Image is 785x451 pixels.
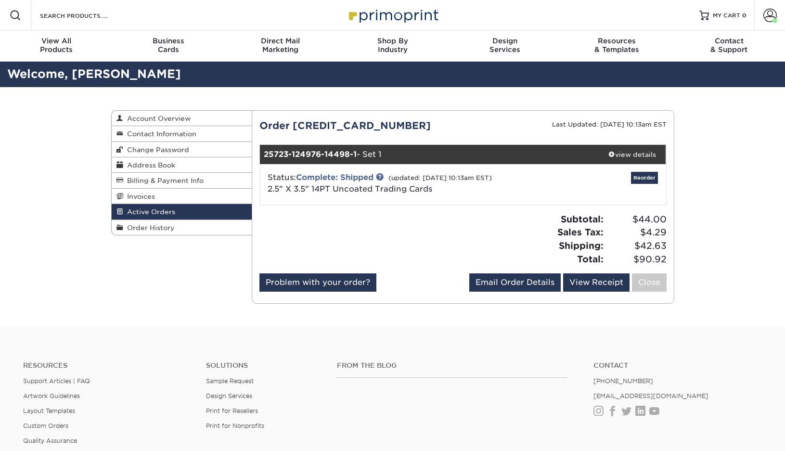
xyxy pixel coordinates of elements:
[23,422,68,429] a: Custom Orders
[39,10,133,21] input: SEARCH PRODUCTS.....
[563,273,630,292] a: View Receipt
[112,173,252,188] a: Billing & Payment Info
[112,204,252,219] a: Active Orders
[112,111,252,126] a: Account Overview
[123,146,189,154] span: Change Password
[260,145,598,164] div: - Set 1
[593,392,708,399] a: [EMAIL_ADDRESS][DOMAIN_NAME]
[388,174,492,181] small: (updated: [DATE] 10:13am EST)
[123,130,196,138] span: Contact Information
[206,377,254,385] a: Sample Request
[112,31,224,62] a: BusinessCards
[206,392,252,399] a: Design Services
[123,115,191,122] span: Account Overview
[561,37,673,54] div: & Templates
[742,12,746,19] span: 0
[206,407,258,414] a: Print for Resellers
[713,12,740,20] span: MY CART
[469,273,561,292] a: Email Order Details
[561,37,673,45] span: Resources
[264,150,357,159] strong: 25723-124976-14498-1
[123,224,175,232] span: Order History
[337,361,567,370] h4: From the Blog
[593,361,762,370] a: Contact
[112,126,252,142] a: Contact Information
[112,37,224,45] span: Business
[449,37,561,54] div: Services
[606,239,667,253] span: $42.63
[123,177,204,184] span: Billing & Payment Info
[23,437,77,444] a: Quality Assurance
[561,31,673,62] a: Resources& Templates
[296,173,373,182] a: Complete: Shipped
[112,142,252,157] a: Change Password
[598,150,666,159] div: view details
[23,392,80,399] a: Artwork Guidelines
[112,157,252,173] a: Address Book
[336,37,449,54] div: Industry
[673,37,785,45] span: Contact
[123,208,175,216] span: Active Orders
[336,37,449,45] span: Shop By
[123,161,175,169] span: Address Book
[606,226,667,239] span: $4.29
[559,240,604,251] strong: Shipping:
[631,172,658,184] a: Reorder
[206,361,322,370] h4: Solutions
[23,377,90,385] a: Support Articles | FAQ
[224,37,336,45] span: Direct Mail
[123,193,155,200] span: Invoices
[449,31,561,62] a: DesignServices
[23,361,192,370] h4: Resources
[224,37,336,54] div: Marketing
[259,273,376,292] a: Problem with your order?
[260,172,530,195] div: Status:
[206,422,264,429] a: Print for Nonprofits
[552,121,667,128] small: Last Updated: [DATE] 10:13am EST
[673,31,785,62] a: Contact& Support
[336,31,449,62] a: Shop ByIndustry
[449,37,561,45] span: Design
[632,273,667,292] a: Close
[606,253,667,266] span: $90.92
[577,254,604,264] strong: Total:
[268,184,432,193] a: 2.5" X 3.5" 14PT Uncoated Trading Cards
[593,377,653,385] a: [PHONE_NUMBER]
[561,214,604,224] strong: Subtotal:
[606,213,667,226] span: $44.00
[112,189,252,204] a: Invoices
[23,407,75,414] a: Layout Templates
[224,31,336,62] a: Direct MailMarketing
[598,145,666,164] a: view details
[345,5,441,26] img: Primoprint
[112,37,224,54] div: Cards
[673,37,785,54] div: & Support
[112,220,252,235] a: Order History
[557,227,604,237] strong: Sales Tax:
[252,118,463,133] div: Order [CREDIT_CARD_NUMBER]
